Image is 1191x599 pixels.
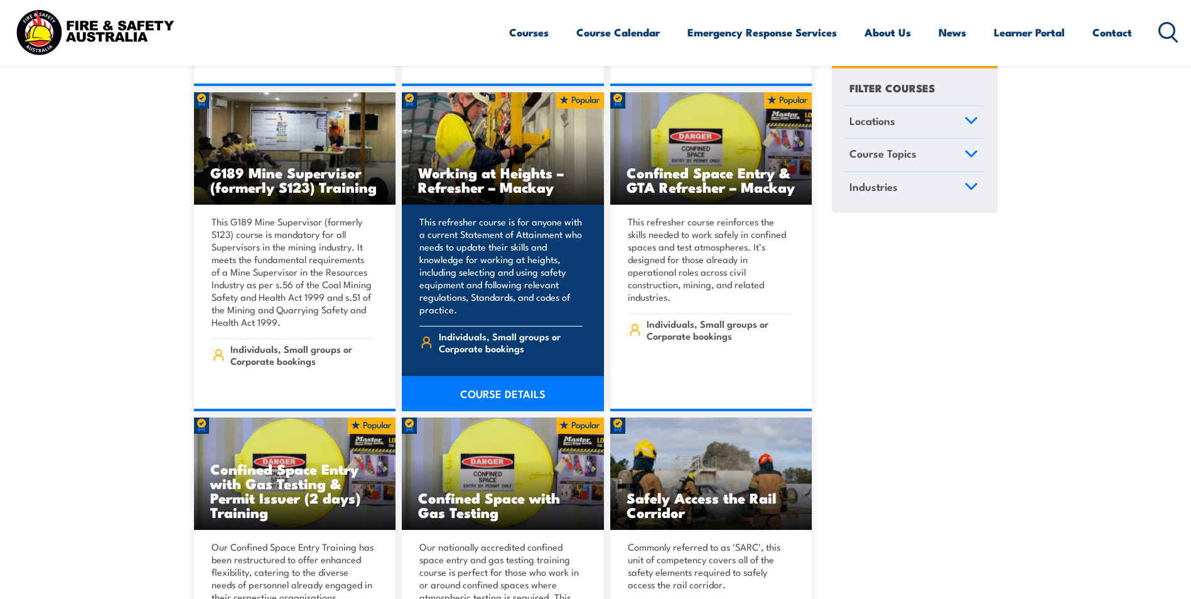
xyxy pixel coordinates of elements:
a: About Us [865,16,911,49]
a: Emergency Response Services [687,16,837,49]
h3: Confined Space Entry & GTA Refresher – Mackay [627,165,796,194]
img: Work Safely at Heights Training (1) [402,92,604,205]
a: Confined Space with Gas Testing [402,418,604,531]
a: Confined Space Entry & GTA Refresher – Mackay [610,92,812,205]
p: Commonly referred to as 'SARC', this unit of competency covers all of the safety elements require... [628,541,791,591]
p: This refresher course is for anyone with a current Statement of Attainment who needs to update th... [419,215,583,316]
h3: Working at Heights – Refresher – Mackay [418,165,588,194]
a: Confined Space Entry with Gas Testing & Permit Issuer (2 days) Training [194,418,396,531]
h3: Safely Access the Rail Corridor [627,490,796,519]
p: This refresher course reinforces the skills needed to work safely in confined spaces and test atm... [628,215,791,303]
h3: Confined Space Entry with Gas Testing & Permit Issuer (2 days) Training [210,461,380,519]
h3: G189 Mine Supervisor (formerly S123) Training [210,165,380,194]
h3: Confined Space with Gas Testing [418,490,588,519]
span: Industries [849,178,898,195]
a: Course Calendar [576,16,660,49]
a: G189 Mine Supervisor (formerly S123) Training [194,92,396,205]
a: Course Topics [844,139,984,172]
span: Individuals, Small groups or Corporate bookings [439,330,583,354]
h4: FILTER COURSES [849,79,935,96]
span: Locations [849,112,895,129]
a: News [939,16,966,49]
a: Safely Access the Rail Corridor [610,418,812,531]
a: Learner Portal [994,16,1065,49]
span: Course Topics [849,146,917,163]
a: COURSE DETAILS [402,376,604,411]
span: Individuals, Small groups or Corporate bookings [230,343,374,367]
a: Working at Heights – Refresher – Mackay [402,92,604,205]
img: Standard 11 Generic Coal Mine Induction (Surface) TRAINING (1) [194,92,396,205]
a: Contact [1092,16,1132,49]
span: Individuals, Small groups or Corporate bookings [647,318,790,342]
img: Confined Space Entry [194,418,396,531]
img: Confined Space Entry [402,418,604,531]
a: Locations [844,106,984,139]
img: Fire Team Operations [610,418,812,531]
p: This G189 Mine Supervisor (formerly S123) course is mandatory for all Supervisors in the mining i... [212,215,375,328]
a: Courses [509,16,549,49]
img: Confined Space Entry [610,92,812,205]
a: Industries [844,172,984,205]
